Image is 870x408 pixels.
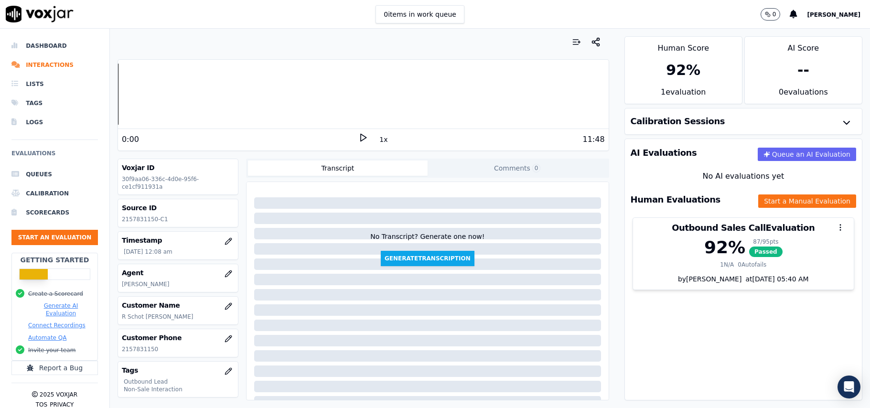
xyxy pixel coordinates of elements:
div: at [DATE] 05:40 AM [741,274,808,284]
h3: Calibration Sessions [631,117,725,126]
h2: Getting Started [20,255,89,265]
a: Scorecards [11,203,98,222]
a: Calibration [11,184,98,203]
p: 0 [773,11,776,18]
div: by [PERSON_NAME] [633,274,854,290]
h3: Customer Phone [122,333,234,343]
span: Passed [749,247,783,257]
button: GenerateTranscription [381,251,474,266]
div: Open Intercom Messenger [838,376,860,398]
a: Lists [11,75,98,94]
button: Start an Evaluation [11,230,98,245]
p: [PERSON_NAME] [122,280,234,288]
button: Report a Bug [11,361,98,375]
button: Create a Scorecard [28,290,83,298]
div: Human Score [625,37,742,54]
p: Outbound Lead [124,378,234,386]
h3: AI Evaluations [631,149,697,157]
span: [PERSON_NAME] [807,11,860,18]
h3: Voxjar ID [122,163,234,172]
div: 0 evaluation s [745,86,862,104]
p: 2157831150-C1 [122,215,234,223]
div: 1 N/A [720,261,734,268]
img: voxjar logo [6,6,74,22]
h3: Source ID [122,203,234,213]
button: Start a Manual Evaluation [758,194,856,208]
h3: Tags [122,365,234,375]
a: Interactions [11,55,98,75]
button: Connect Recordings [28,322,86,329]
h3: Timestamp [122,236,234,245]
a: Logs [11,113,98,132]
h3: Customer Name [122,301,234,310]
p: R Schot [PERSON_NAME] [122,313,234,321]
button: [PERSON_NAME] [807,9,870,20]
button: 0items in work queue [376,5,464,23]
button: Queue an AI Evaluation [758,148,856,161]
a: Queues [11,165,98,184]
div: 11:48 [582,134,604,145]
p: [DATE] 12:08 am [124,248,234,256]
p: 30f9aa06-336c-4d0e-95f6-ce1cf911931a [122,175,234,191]
h6: Evaluations [11,148,98,165]
div: AI Score [745,37,862,54]
div: No Transcript? Generate one now! [370,232,484,251]
p: Non-Sale Interaction [124,386,234,393]
a: Dashboard [11,36,98,55]
p: 2025 Voxjar [40,391,77,398]
div: 92 % [704,238,745,257]
div: No AI evaluations yet [633,171,854,182]
div: 87 / 95 pts [749,238,783,246]
button: Comments [428,161,607,176]
span: 0 [532,164,541,172]
button: 1x [377,133,389,146]
button: 0 [761,8,781,21]
h3: Agent [122,268,234,278]
button: Generate AI Evaluation [28,302,94,317]
button: Automate QA [28,334,66,342]
div: 0 Autofails [738,261,766,268]
div: 0:00 [122,134,139,145]
div: 92 % [666,62,700,79]
h3: Human Evaluations [631,195,720,204]
a: Tags [11,94,98,113]
div: 1 evaluation [625,86,742,104]
button: 0 [761,8,790,21]
p: 2157831150 [122,345,234,353]
div: -- [797,62,809,79]
button: Invite your team [28,346,75,354]
button: Transcript [248,161,428,176]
